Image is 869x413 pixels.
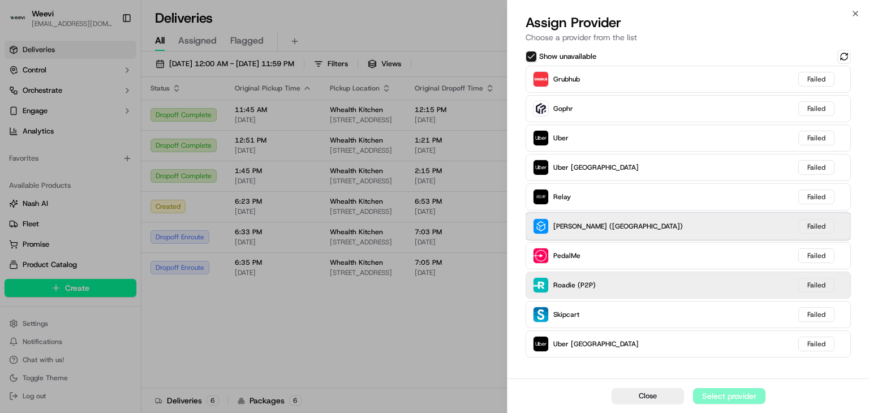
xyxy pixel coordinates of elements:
[553,104,573,113] span: Gophr
[534,307,548,322] img: Skipcart
[80,249,137,258] a: Powered byPylon
[798,219,834,234] div: Failed
[11,11,34,33] img: Nash
[798,101,834,116] div: Failed
[96,223,105,232] div: 💻
[91,217,186,238] a: 💻API Documentation
[23,222,87,233] span: Knowledge Base
[798,278,834,292] div: Failed
[526,32,851,43] p: Choose a provider from the list
[100,175,123,184] span: [DATE]
[798,307,834,322] div: Failed
[11,45,206,63] p: Welcome 👋
[534,278,548,292] img: Roadie (P2P)
[534,219,548,234] img: Stuart (UK)
[534,72,548,87] img: Grubhub
[11,223,20,232] div: 📗
[29,72,204,84] input: Got a question? Start typing here...
[798,72,834,87] div: Failed
[11,147,76,156] div: Past conversations
[534,190,548,204] img: Relay
[612,388,684,404] button: Close
[553,192,571,201] span: Relay
[553,310,579,319] span: Skipcart
[798,160,834,175] div: Failed
[534,337,548,351] img: Uber UK
[798,131,834,145] div: Failed
[35,175,92,184] span: [PERSON_NAME]
[534,248,548,263] img: PedalMe
[94,175,98,184] span: •
[553,75,580,84] span: Grubhub
[526,14,851,32] h2: Assign Provider
[553,134,569,143] span: Uber
[38,107,186,119] div: Start new chat
[639,391,657,401] span: Close
[192,111,206,124] button: Start new chat
[534,101,548,116] img: Gophr
[7,217,91,238] a: 📗Knowledge Base
[798,190,834,204] div: Failed
[553,281,596,290] span: Roadie (P2P)
[553,339,639,349] span: Uber [GEOGRAPHIC_DATA]
[534,160,548,175] img: Uber Canada
[539,51,596,62] label: Show unavailable
[113,249,137,258] span: Pylon
[11,107,32,128] img: 1736555255976-a54dd68f-1ca7-489b-9aae-adbdc363a1c4
[534,131,548,145] img: Uber
[11,164,29,182] img: Tony Samia
[553,251,580,260] span: PedalMe
[38,119,143,128] div: We're available if you need us!
[798,337,834,351] div: Failed
[553,222,683,231] span: [PERSON_NAME] ([GEOGRAPHIC_DATA])
[175,144,206,158] button: See all
[553,163,639,172] span: Uber [GEOGRAPHIC_DATA]
[107,222,182,233] span: API Documentation
[798,248,834,263] div: Failed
